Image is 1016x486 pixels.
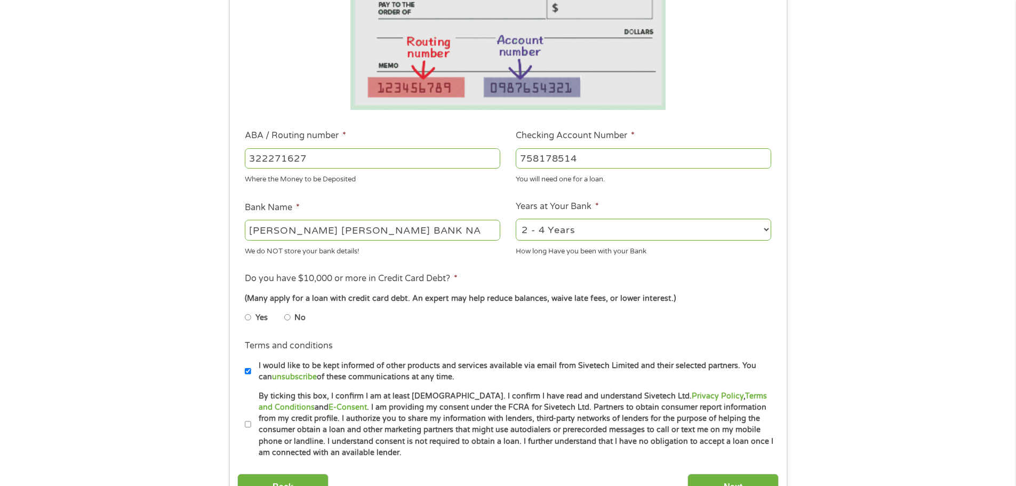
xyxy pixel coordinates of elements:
[245,202,300,213] label: Bank Name
[294,312,306,324] label: No
[245,273,458,284] label: Do you have $10,000 or more in Credit Card Debt?
[245,242,500,257] div: We do NOT store your bank details!
[245,340,333,352] label: Terms and conditions
[255,312,268,324] label: Yes
[516,242,771,257] div: How long Have you been with your Bank
[245,130,346,141] label: ABA / Routing number
[245,293,771,305] div: (Many apply for a loan with credit card debt. An expert may help reduce balances, waive late fees...
[272,372,317,381] a: unsubscribe
[516,201,599,212] label: Years at Your Bank
[245,171,500,185] div: Where the Money to be Deposited
[329,403,367,412] a: E-Consent
[692,392,743,401] a: Privacy Policy
[259,392,767,412] a: Terms and Conditions
[251,360,774,383] label: I would like to be kept informed of other products and services available via email from Sivetech...
[516,130,635,141] label: Checking Account Number
[516,148,771,169] input: 345634636
[245,148,500,169] input: 263177916
[251,391,774,459] label: By ticking this box, I confirm I am at least [DEMOGRAPHIC_DATA]. I confirm I have read and unders...
[516,171,771,185] div: You will need one for a loan.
